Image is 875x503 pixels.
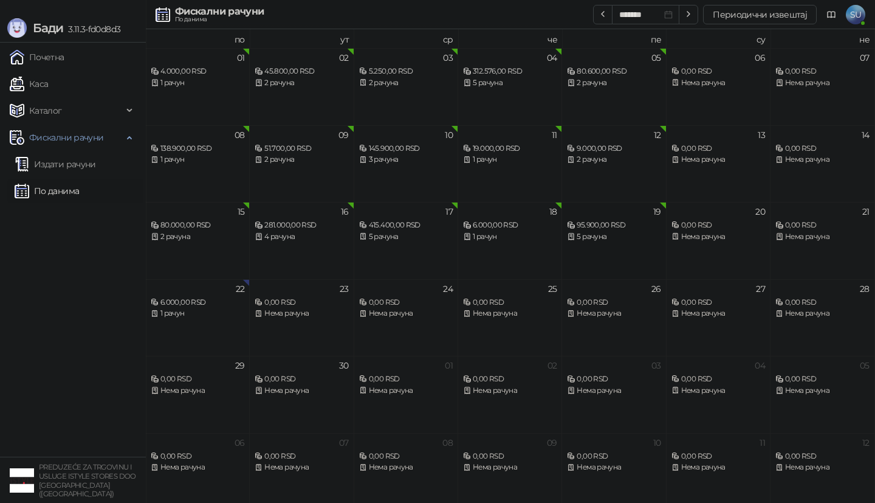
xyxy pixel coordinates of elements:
div: 1 рачун [463,154,557,165]
td: 2025-09-18 [458,202,562,279]
div: 10 [445,131,453,139]
td: 2025-09-23 [250,279,354,356]
div: 2 рачуна [567,77,661,89]
div: 5 рачуна [359,231,453,243]
td: 2025-09-03 [354,48,458,125]
td: 2025-09-22 [146,279,250,356]
div: 18 [549,207,557,216]
img: 64x64-companyLogo-77b92cf4-9946-4f36-9751-bf7bb5fd2c7d.png [10,468,34,493]
div: Нема рачуна [567,308,661,319]
div: 9.000,00 RSD [567,143,661,154]
span: 3.11.3-fd0d8d3 [63,24,120,35]
div: 22 [236,285,245,293]
td: 2025-10-01 [354,356,458,433]
div: 05 [860,361,870,370]
th: су [667,29,770,48]
div: 0,00 RSD [671,297,765,308]
td: 2025-09-17 [354,202,458,279]
div: 415.400,00 RSD [359,220,453,231]
div: Нема рачуна [671,77,765,89]
div: 15 [238,207,245,216]
div: 0,00 RSD [775,373,869,385]
div: Фискални рачуни [175,7,264,16]
div: 11 [760,439,765,447]
div: 281.000,00 RSD [255,220,348,231]
div: Нема рачуна [463,308,557,319]
div: 80.600,00 RSD [567,66,661,77]
div: 0,00 RSD [671,220,765,231]
img: Logo [7,18,27,38]
div: Нема рачуна [567,462,661,473]
td: 2025-10-02 [458,356,562,433]
div: 19.000,00 RSD [463,143,557,154]
td: 2025-09-02 [250,48,354,125]
div: 0,00 RSD [671,66,765,77]
div: 0,00 RSD [775,297,869,308]
div: Нема рачуна [359,385,453,397]
div: 14 [862,131,870,139]
td: 2025-09-11 [458,125,562,203]
div: Нема рачуна [255,308,348,319]
div: 27 [756,285,765,293]
div: 19 [653,207,661,216]
div: 03 [651,361,661,370]
div: 0,00 RSD [255,373,348,385]
td: 2025-09-28 [770,279,874,356]
div: 30 [339,361,349,370]
a: Каса [10,72,48,96]
div: 5.250,00 RSD [359,66,453,77]
div: 2 рачуна [359,77,453,89]
td: 2025-10-05 [770,356,874,433]
td: 2025-09-08 [146,125,250,203]
td: 2025-09-07 [770,48,874,125]
th: не [770,29,874,48]
div: 12 [654,131,661,139]
div: 02 [547,361,557,370]
div: Нема рачуна [255,462,348,473]
div: 26 [651,285,661,293]
div: 0,00 RSD [359,373,453,385]
div: 16 [341,207,349,216]
div: Нема рачуна [671,462,765,473]
div: Нема рачуна [463,385,557,397]
a: Документација [822,5,841,24]
div: 0,00 RSD [255,297,348,308]
div: 0,00 RSD [359,297,453,308]
div: 1 рачун [151,77,244,89]
div: 04 [547,54,557,62]
div: 3 рачуна [359,154,453,165]
div: Нема рачуна [463,462,557,473]
td: 2025-09-14 [770,125,874,203]
td: 2025-09-15 [146,202,250,279]
th: ут [250,29,354,48]
div: Нема рачуна [775,77,869,89]
div: 24 [443,285,453,293]
div: 0,00 RSD [359,451,453,462]
td: 2025-10-03 [562,356,666,433]
span: Фискални рачуни [29,125,103,150]
td: 2025-09-09 [250,125,354,203]
a: Почетна [10,45,64,69]
div: Нема рачуна [775,231,869,243]
div: 23 [340,285,349,293]
div: 05 [651,54,661,62]
div: По данима [175,16,264,23]
div: 28 [860,285,870,293]
td: 2025-09-12 [562,125,666,203]
td: 2025-09-13 [667,125,770,203]
td: 2025-09-10 [354,125,458,203]
td: 2025-10-04 [667,356,770,433]
div: Нема рачуна [775,154,869,165]
td: 2025-09-06 [667,48,770,125]
div: Нема рачуна [775,308,869,319]
div: 04 [755,361,765,370]
div: 02 [339,54,349,62]
span: Бади [33,21,63,35]
span: Каталог [29,99,62,123]
div: 5 рачуна [463,77,557,89]
div: 2 рачуна [151,231,244,243]
a: Издати рачуни [15,152,96,176]
td: 2025-09-29 [146,356,250,433]
div: 10 [653,439,661,447]
div: 09 [338,131,349,139]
